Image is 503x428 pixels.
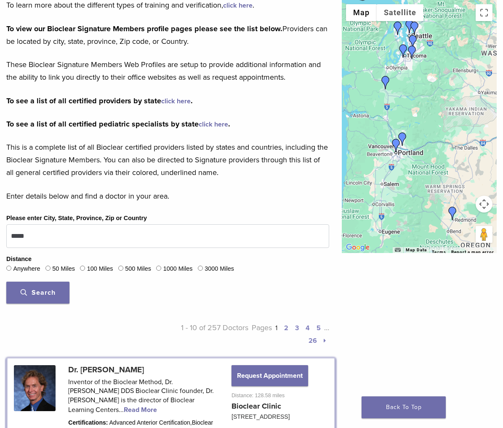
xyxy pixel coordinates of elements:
[6,282,69,304] button: Search
[377,4,423,21] button: Show satellite imagery
[223,1,253,10] a: click here
[391,22,405,35] div: Dr. Rose Holdren
[406,35,420,48] div: Dr. Amrita Majumdar
[346,4,377,21] button: Show street map
[446,207,459,220] div: Dr. Scott Rooker
[6,58,329,83] p: These Bioclear Signature Members Web Profiles are setup to provide additional information and the...
[397,44,410,58] div: Dr. David Clark
[199,120,228,129] a: click here
[344,242,372,253] img: Google
[379,76,392,89] div: Dr. Dan Henricksen
[317,324,321,332] a: 5
[6,190,329,202] p: Enter details below and find a doctor in your area.
[406,247,427,253] button: Map Data
[6,141,329,179] p: This is a complete list of all Bioclear certified providers listed by states and countries, inclu...
[405,46,419,59] div: Dr. Chelsea Momany
[163,264,193,274] label: 1000 Miles
[87,264,113,274] label: 100 Miles
[306,324,310,332] a: 4
[344,242,372,253] a: Open this area in Google Maps (opens a new window)
[205,264,234,274] label: 3000 Miles
[476,196,492,213] button: Map camera controls
[125,264,151,274] label: 500 Miles
[275,324,277,332] a: 1
[232,365,308,386] button: Request Appointment
[408,22,421,35] div: Dr. James Rosenwald
[476,226,492,243] button: Drag Pegman onto the map to open Street View
[309,336,317,345] a: 26
[248,321,329,347] p: Pages
[6,24,282,33] strong: To view our Bioclear Signature Members profile pages please see the list below.
[295,324,299,332] a: 3
[6,22,329,48] p: Providers can be located by city, state, province, Zip code, or Country.
[432,250,446,255] a: Terms (opens in new tab)
[161,97,191,105] a: click here
[362,396,446,418] a: Back To Top
[284,324,288,332] a: 2
[6,119,230,129] strong: To see a list of all certified pediatric specialists by state .
[324,323,329,332] span: …
[6,214,147,223] label: Please enter City, State, Province, Zip or Country
[451,250,494,254] a: Report a map error
[396,132,409,146] div: Dr. Julie Chung-Ah Jang
[389,139,403,152] div: Benjamin Wang
[21,288,56,297] span: Search
[6,255,32,264] legend: Distance
[395,247,401,253] button: Keyboard shortcuts
[168,321,248,347] p: 1 - 10 of 257 Doctors
[52,264,75,274] label: 50 Miles
[476,4,492,21] button: Toggle fullscreen view
[13,264,40,274] label: Anywhere
[6,96,193,105] strong: To see a list of all certified providers by state .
